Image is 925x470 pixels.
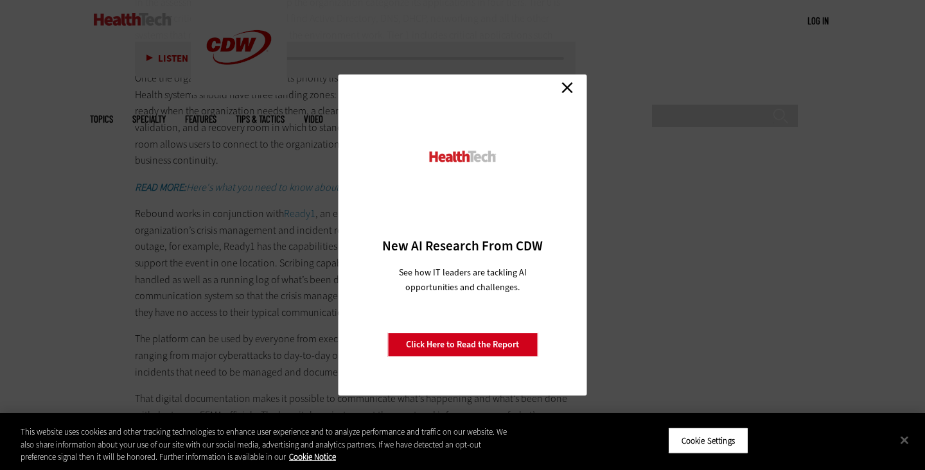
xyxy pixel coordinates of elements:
[428,150,498,163] img: HealthTech_0.png
[890,426,919,454] button: Close
[383,265,542,295] p: See how IT leaders are tackling AI opportunities and challenges.
[668,427,748,454] button: Cookie Settings
[361,237,565,255] h3: New AI Research From CDW
[558,78,577,97] a: Close
[289,451,336,462] a: More information about your privacy
[21,426,509,464] div: This website uses cookies and other tracking technologies to enhance user experience and to analy...
[387,333,538,357] a: Click Here to Read the Report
